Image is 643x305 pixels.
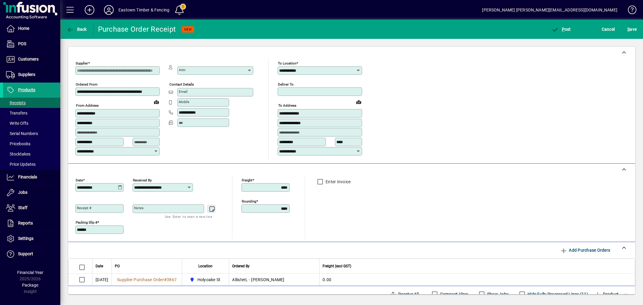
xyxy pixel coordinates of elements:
a: View on map [354,97,364,107]
span: Reports [18,221,33,225]
mat-label: Rounding [242,199,256,203]
a: View on map [152,97,161,107]
span: Freight (excl GST) [323,263,351,269]
mat-label: Deliver To [278,82,294,86]
a: Serial Numbers [3,128,60,139]
div: Ordered By [232,263,316,269]
div: Eastown Timber & Fencing [118,5,169,15]
app-page-header-button: Back [60,24,93,35]
label: Hide Fully Processed Lines (11) [526,291,588,297]
span: ost [551,27,571,32]
span: Settings [18,236,33,241]
span: 3867 [167,277,177,282]
span: Serial Numbers [6,131,38,136]
span: Holyoake St [188,276,223,283]
div: [PERSON_NAME] [PERSON_NAME][EMAIL_ADDRESS][DOMAIN_NAME] [482,5,617,15]
mat-label: Received by [133,178,152,182]
a: Price Updates [3,159,60,169]
span: Products [18,87,35,92]
a: Home [3,21,60,36]
span: Transfers [6,111,27,115]
span: Suppliers [18,72,35,77]
span: Product [594,289,619,299]
mat-label: Mobile [179,100,189,104]
span: Location [198,263,213,269]
span: Package [22,283,38,288]
span: Pricebooks [6,141,30,146]
mat-hint: Use 'Enter' to start a new line [165,213,212,220]
span: P [562,27,565,32]
mat-label: Freight [242,178,252,182]
td: [DATE] [92,274,112,286]
span: Date [96,263,103,269]
a: Staff [3,200,60,215]
a: Receipts [3,98,60,108]
button: Receive All [387,289,421,300]
button: Product [591,289,622,300]
span: # [164,277,167,282]
mat-label: Receipt # [77,206,91,210]
mat-label: Packing Slip # [76,220,97,224]
span: Receipts [6,100,26,105]
button: Add Purchase Orders [558,245,613,256]
span: Support [18,251,33,256]
a: Customers [3,52,60,67]
a: POS [3,36,60,52]
span: NEW [184,27,192,31]
label: Show Jobs [486,291,509,297]
div: Freight (excl GST) [323,263,627,269]
mat-label: Notes [134,206,143,210]
mat-label: Supplier [76,61,88,65]
mat-label: Date [76,178,83,182]
a: Knowledge Base [623,1,635,21]
td: AllisterL - [PERSON_NAME] [229,274,319,286]
span: Add Purchase Orders [560,245,610,255]
span: ave [627,24,637,34]
button: Post [550,24,572,35]
span: Ordered By [232,263,250,269]
span: PO [115,263,120,269]
button: Back [65,24,88,35]
span: Back [67,27,87,32]
span: S [627,27,630,32]
a: Settings [3,231,60,246]
span: Customers [18,57,39,61]
a: Suppliers [3,67,60,82]
a: Financials [3,170,60,185]
span: Receive All [389,289,419,299]
a: Support [3,247,60,262]
span: Holyoake St [197,277,221,283]
a: Jobs [3,185,60,200]
a: Reports [3,216,60,231]
label: Enter Invoice [324,179,351,185]
td: 0.00 [319,274,635,286]
div: Purchase Order Receipt [98,24,176,34]
mat-label: To location [278,61,296,65]
button: Save [626,24,638,35]
span: Cancel [602,24,615,34]
a: Transfers [3,108,60,118]
div: PO [115,263,179,269]
a: Pricebooks [3,139,60,149]
span: Home [18,26,29,31]
a: Supplier Purchase Order#3867 [115,276,179,283]
span: Jobs [18,190,27,195]
mat-label: Email [179,90,188,94]
span: Staff [18,205,27,210]
span: Financials [18,175,37,179]
span: Supplier Purchase Order [117,277,164,282]
mat-label: Attn [179,68,185,72]
mat-label: Ordered from [76,82,97,86]
button: Add [80,5,99,15]
span: Financial Year [17,270,43,275]
span: Price Updates [6,162,36,167]
button: Cancel [600,24,616,35]
span: Stocktakes [6,152,30,156]
label: Compact View [439,291,468,297]
div: Date [96,263,109,269]
button: Profile [99,5,118,15]
span: POS [18,41,26,46]
a: Write Offs [3,118,60,128]
span: Write Offs [6,121,28,126]
a: Stocktakes [3,149,60,159]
